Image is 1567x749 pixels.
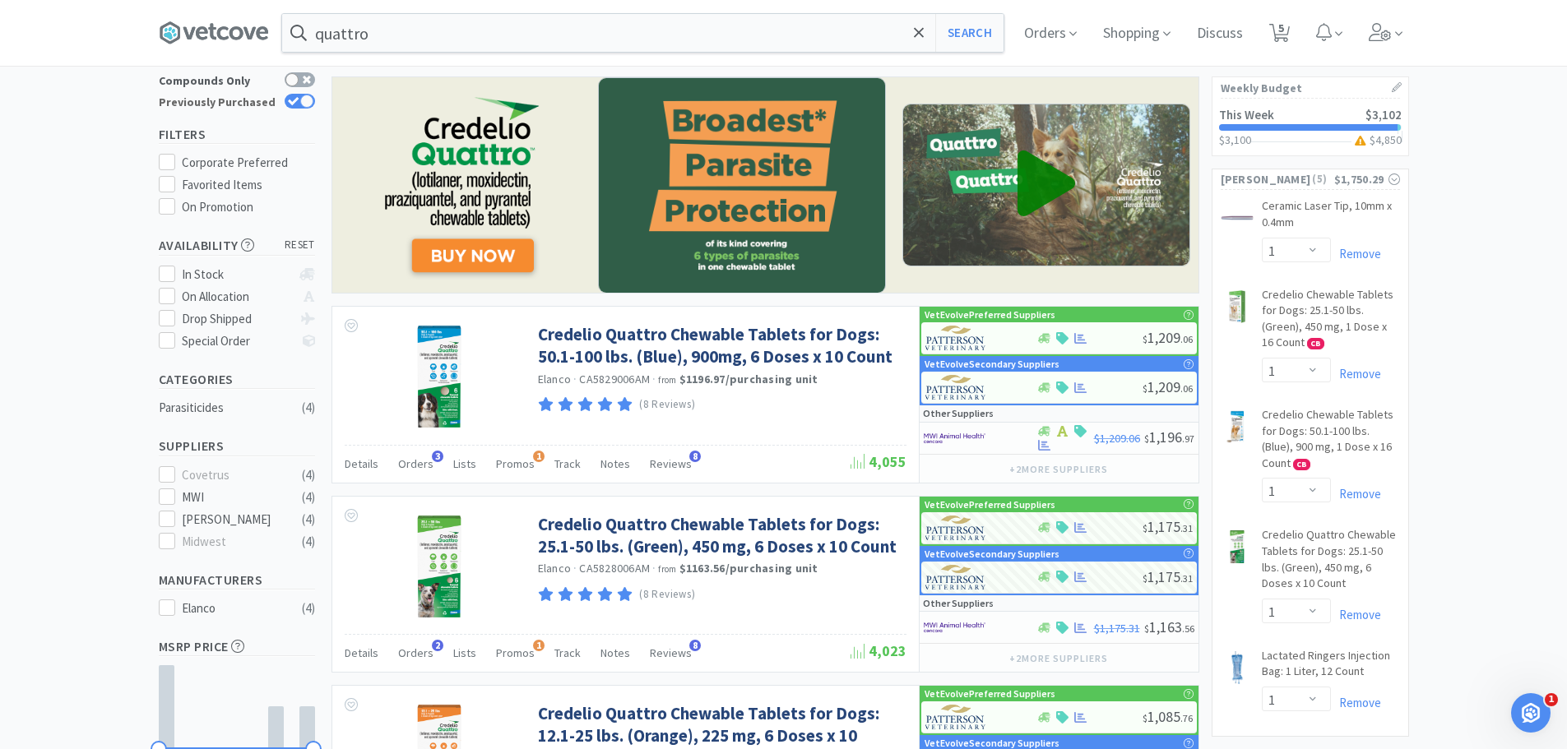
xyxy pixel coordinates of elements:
span: $ [1144,432,1149,445]
img: f5e969b455434c6296c6d81ef179fa71_3.png [925,375,987,400]
span: from [658,563,676,575]
button: +2more suppliers [1001,647,1115,670]
div: MWI [182,488,284,507]
div: ( 4 ) [302,465,315,485]
a: Discuss [1190,26,1249,41]
span: 1 [533,640,545,651]
span: $1,175.31 [1094,621,1140,636]
span: 1,175 [1143,517,1193,536]
span: . 97 [1182,432,1194,445]
div: Compounds Only [159,72,276,86]
p: VetEvolve Preferred Suppliers [925,497,1055,512]
div: ( 4 ) [302,510,315,529]
img: c65878d93c134c7a9839054441a46a4a_538024.jpg [386,513,493,620]
span: . 06 [1180,382,1193,395]
div: On Promotion [182,197,315,217]
a: Elanco [538,561,572,576]
div: [PERSON_NAME] [182,510,284,529]
span: Details [345,645,378,660]
p: VetEvolve Preferred Suppliers [925,686,1055,701]
span: Lists [453,645,476,660]
img: f5e969b455434c6296c6d81ef179fa71_3.png [925,705,987,729]
p: (8 Reviews) [639,396,695,414]
a: Remove [1331,695,1381,710]
span: Notes [600,456,630,471]
span: reset [285,237,315,254]
span: $ [1143,572,1147,585]
span: Reviews [650,456,692,471]
span: CA5828006AM [579,561,650,576]
div: Favorited Items [182,175,315,195]
span: . 76 [1180,712,1193,724]
div: ( 4 ) [302,599,315,618]
a: Elanco [538,372,572,386]
p: (8 Reviews) [639,586,695,603]
span: 2 [432,640,443,651]
span: Notes [600,645,630,660]
a: 5 [1263,28,1296,43]
a: This Week$3,102$3,100$4,850 [1212,99,1408,155]
p: VetEvolve Preferred Suppliers [925,307,1055,322]
button: Search [935,14,1004,52]
img: f5e969b455434c6296c6d81ef179fa71_3.png [925,326,987,350]
h5: Suppliers [159,437,315,455]
div: Elanco [182,599,284,618]
span: · [652,372,656,386]
div: ( 4 ) [302,532,315,552]
span: 1,085 [1143,707,1193,726]
span: $ [1143,522,1147,534]
span: CB [1308,339,1324,349]
div: Drop Shipped [182,309,291,329]
div: Covetrus [182,465,284,485]
div: $1,750.29 [1334,170,1400,188]
span: 1,209 [1143,377,1193,396]
span: ( 5 ) [1310,171,1333,187]
input: Search by item, sku, manufacturer, ingredient, size... [282,14,1004,52]
a: Ceramic Laser Tip, 10mm x 0.4mm [1262,198,1400,237]
h5: Availability [159,236,315,255]
span: · [573,372,577,386]
span: Track [554,645,581,660]
span: Orders [398,456,433,471]
span: CA5829006AM [579,372,650,386]
img: f5e969b455434c6296c6d81ef179fa71_3.png [925,565,987,589]
strong: $1196.97 / purchasing unit [679,372,818,386]
span: Reviews [650,645,692,660]
img: b564c226195541e287b741f493361395_777238.jpeg [1221,530,1254,563]
span: . 31 [1180,572,1193,585]
div: Midwest [182,532,284,552]
p: VetEvolve Secondary Suppliers [925,356,1059,372]
img: cee7b72d2d504f2dbb2f38f78d7c6478_70739.jpeg [1221,201,1254,234]
p: VetEvolve Secondary Suppliers [925,546,1059,562]
button: +2more suppliers [1001,458,1115,481]
span: 1 [533,451,545,462]
h5: Categories [159,370,315,389]
span: · [573,561,577,576]
div: Corporate Preferred [182,153,315,173]
a: Credelio Quattro Chewable Tablets for Dogs: 25.1-50 lbs. (Green), 450 mg, 6 Doses x 10 Count [1262,527,1400,598]
p: Other Suppliers [923,595,994,611]
h5: Manufacturers [159,571,315,589]
span: CB [1294,460,1310,469]
span: $ [1143,712,1147,724]
span: $3,102 [1365,107,1402,123]
span: 1 [1545,693,1558,706]
a: Remove [1331,486,1381,502]
span: $ [1144,622,1149,635]
a: Remove [1331,246,1381,261]
span: . 31 [1180,522,1193,534]
img: f6b2451649754179b5b4e0c70c3f7cb0_2.png [924,426,985,451]
img: c1aa639b799f452f9b4620ed627a1158_538032.jpg [386,323,493,430]
h1: Weekly Budget [1221,77,1400,99]
a: Remove [1331,366,1381,381]
span: Orders [398,645,433,660]
a: Credelio Quattro Chewable Tablets for Dogs: 50.1-100 lbs. (Blue), 900mg, 6 Doses x 10 Count [538,323,902,368]
a: Remove [1331,607,1381,622]
a: Lactated Ringers Injection Bag: 1 Liter, 12 Count [1262,648,1400,687]
div: On Allocation [182,287,291,307]
div: ( 4 ) [302,488,315,507]
img: f5e969b455434c6296c6d81ef179fa71_3.png [925,516,987,540]
span: 3 [432,451,443,462]
span: 1,163 [1144,617,1194,636]
div: ( 4 ) [302,398,315,418]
